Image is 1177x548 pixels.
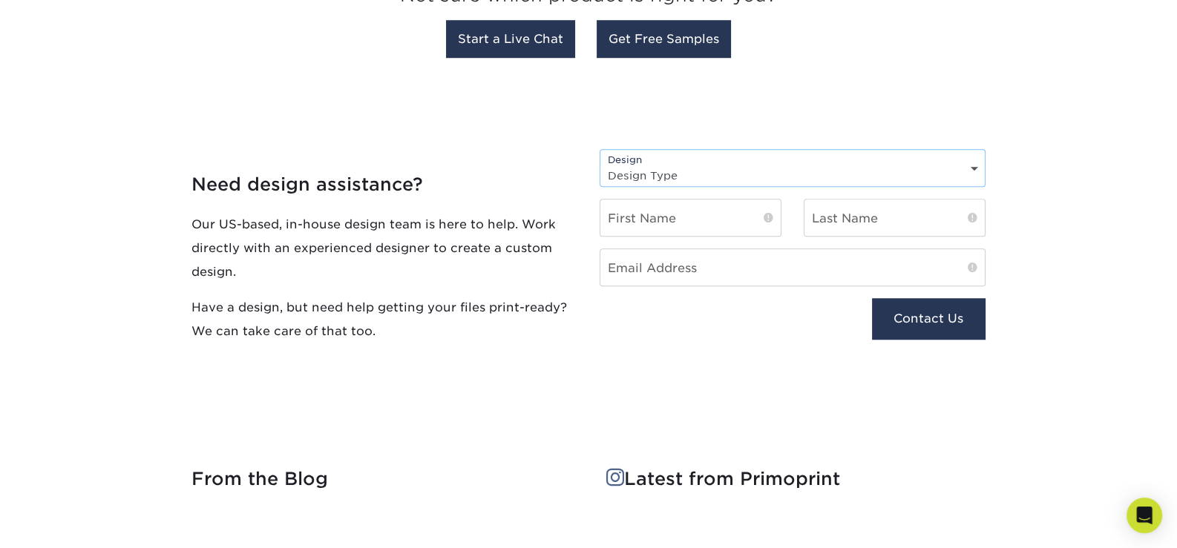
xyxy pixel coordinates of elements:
h4: Latest from Primoprint [606,469,986,490]
h4: Need design assistance? [191,174,577,195]
a: Start a Live Chat [446,20,575,58]
iframe: reCAPTCHA [600,298,799,349]
h4: From the Blog [191,469,571,490]
a: Get Free Samples [597,20,731,58]
p: Have a design, but need help getting your files print-ready? We can take care of that too. [191,296,577,343]
iframe: Google Customer Reviews [4,503,126,543]
p: Our US-based, in-house design team is here to help. Work directly with an experienced designer to... [191,213,577,284]
button: Contact Us [872,298,986,340]
div: Open Intercom Messenger [1127,498,1162,533]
